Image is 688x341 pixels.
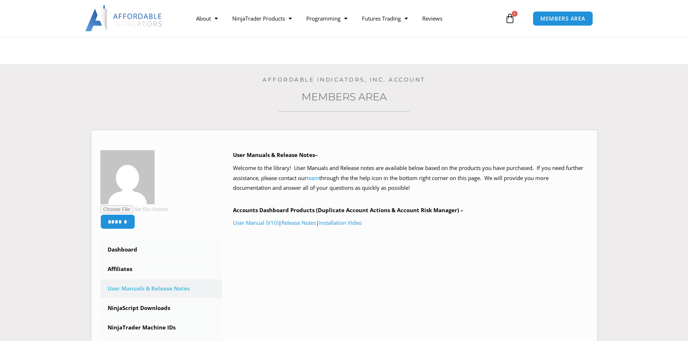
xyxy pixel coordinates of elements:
[189,10,225,27] a: About
[100,318,222,337] a: NinjaTrader Machine IDs
[233,218,588,228] p: | |
[307,174,319,182] a: team
[233,163,588,193] p: Welcome to the library! User Manuals and Release notes are available below based on the products ...
[281,219,316,226] a: Release Notes
[100,150,155,204] img: 535449705e88a2ac18021d13e24b0d6af1c7e200d322ce41128746a1c5d27c9c
[189,10,503,27] nav: Menu
[355,10,415,27] a: Futures Trading
[263,76,425,83] a: Affordable Indicators, Inc. Account
[302,91,387,103] a: Members Area
[540,16,585,21] span: MEMBERS AREA
[512,11,518,17] span: 0
[415,10,450,27] a: Reviews
[533,11,593,26] a: MEMBERS AREA
[299,10,355,27] a: Programming
[225,10,299,27] a: NinjaTrader Products
[233,151,318,158] b: User Manuals & Release Notes–
[319,219,362,226] a: Installation Video
[85,5,163,31] img: LogoAI | Affordable Indicators – NinjaTrader
[494,8,526,29] a: 0
[100,279,222,298] a: User Manuals & Release Notes
[100,299,222,318] a: NinjaScript Downloads
[100,240,222,259] a: Dashboard
[233,219,278,226] a: User Manual (V10)
[100,260,222,279] a: Affiliates
[233,206,463,214] b: Accounts Dashboard Products (Duplicate Account Actions & Account Risk Manager) –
